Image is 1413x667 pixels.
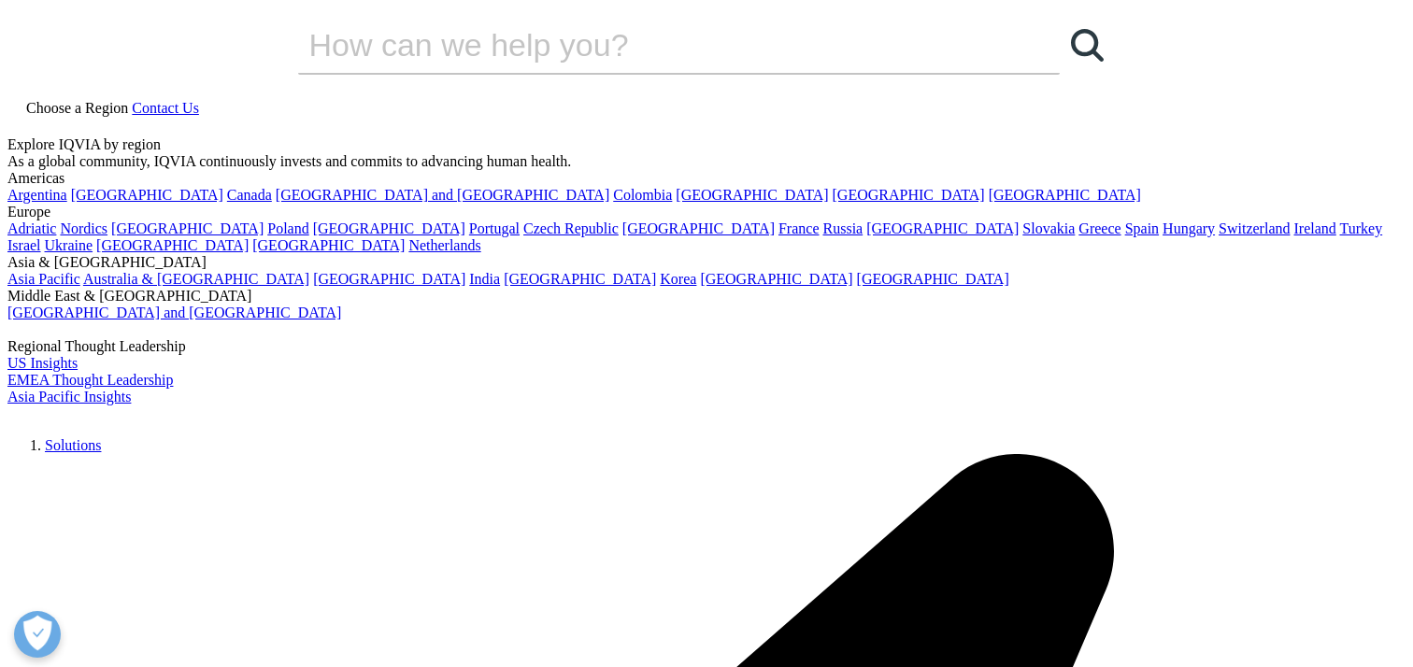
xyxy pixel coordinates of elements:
button: Open Preferences [14,611,61,658]
span: Choose a Region [26,100,128,116]
a: [GEOGRAPHIC_DATA] [833,187,985,203]
a: Australia & [GEOGRAPHIC_DATA] [83,271,309,287]
div: As a global community, IQVIA continuously invests and commits to advancing human health. [7,153,1406,170]
a: Colombia [613,187,672,203]
a: Ukraine [45,237,93,253]
div: Europe [7,204,1406,220]
a: Netherlands [408,237,480,253]
a: [GEOGRAPHIC_DATA] [989,187,1141,203]
a: [GEOGRAPHIC_DATA] [700,271,852,287]
a: Greece [1078,220,1120,236]
a: Nordics [60,220,107,236]
a: Israel [7,237,41,253]
a: Korea [660,271,696,287]
a: Russia [823,220,863,236]
a: Ireland [1293,220,1335,236]
div: Asia & [GEOGRAPHIC_DATA] [7,254,1406,271]
a: Czech Republic [523,220,619,236]
a: Solutions [45,437,101,453]
a: US Insights [7,355,78,371]
a: Contact Us [132,100,199,116]
a: France [778,220,820,236]
a: Canada [227,187,272,203]
a: Switzerland [1219,220,1290,236]
a: [GEOGRAPHIC_DATA] and [GEOGRAPHIC_DATA] [276,187,609,203]
svg: Search [1071,29,1104,62]
div: Americas [7,170,1406,187]
a: Asia Pacific Insights [7,389,131,404]
a: India [469,271,500,287]
a: Poland [267,220,308,236]
a: [GEOGRAPHIC_DATA] [252,237,405,253]
a: Search [1060,17,1116,73]
a: [GEOGRAPHIC_DATA] [676,187,828,203]
a: [GEOGRAPHIC_DATA] [622,220,775,236]
a: Slovakia [1022,220,1075,236]
a: [GEOGRAPHIC_DATA] and [GEOGRAPHIC_DATA] [7,305,341,320]
div: Explore IQVIA by region [7,136,1406,153]
a: Hungary [1163,220,1215,236]
a: Portugal [469,220,520,236]
a: [GEOGRAPHIC_DATA] [313,220,465,236]
a: [GEOGRAPHIC_DATA] [71,187,223,203]
a: [GEOGRAPHIC_DATA] [313,271,465,287]
a: [GEOGRAPHIC_DATA] [96,237,249,253]
a: Turkey [1340,220,1383,236]
a: EMEA Thought Leadership [7,372,173,388]
a: [GEOGRAPHIC_DATA] [866,220,1019,236]
a: Asia Pacific [7,271,80,287]
a: [GEOGRAPHIC_DATA] [857,271,1009,287]
div: Regional Thought Leadership [7,338,1406,355]
div: Middle East & [GEOGRAPHIC_DATA] [7,288,1406,305]
a: [GEOGRAPHIC_DATA] [504,271,656,287]
a: Adriatic [7,220,56,236]
a: [GEOGRAPHIC_DATA] [111,220,264,236]
input: Search [298,17,1006,73]
a: Spain [1125,220,1159,236]
a: Argentina [7,187,67,203]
